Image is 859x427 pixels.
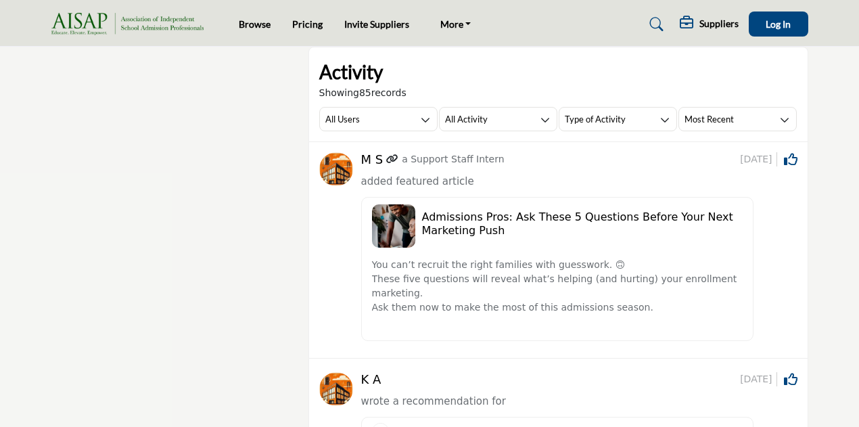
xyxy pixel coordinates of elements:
[292,18,323,30] a: Pricing
[319,86,407,100] span: Showing records
[439,107,557,131] button: All Activity
[422,210,743,236] h5: Admissions Pros: Ask These 5 Questions Before Your Next Marketing Push
[372,204,415,248] img: admissions-pros-ask-these-5-questions-before-your-next-marketing-push image
[636,14,672,35] a: Search
[749,12,808,37] button: Log In
[766,18,791,30] span: Log In
[344,18,409,30] a: Invite Suppliers
[559,107,677,131] button: Type of Activity
[361,152,384,167] h5: M S
[684,113,734,125] h3: Most Recent
[239,18,271,30] a: Browse
[678,107,797,131] button: Most Recent
[565,113,626,125] h3: Type of Activity
[325,113,360,125] h3: All Users
[445,113,488,125] h3: All Activity
[386,152,398,166] a: Link of redirect to contact profile URL
[319,58,383,86] h2: Activity
[51,13,210,35] img: Site Logo
[784,373,797,386] i: Click to Like this activity
[402,152,504,166] p: a Support Staff Intern
[372,258,743,315] p: You can’t recruit the right families with guesswork. 🙃 These five questions will reveal what’s he...
[319,152,353,186] img: avtar-image
[361,395,506,407] span: wrote a recommendation for
[784,153,797,166] i: Click to Like this activity
[359,87,371,98] span: 85
[431,15,481,34] a: More
[740,372,776,386] span: [DATE]
[319,372,353,406] img: avtar-image
[699,18,739,30] h5: Suppliers
[361,190,797,348] a: admissions-pros-ask-these-5-questions-before-your-next-marketing-push image Admissions Pros: Ask ...
[680,16,739,32] div: Suppliers
[361,372,381,387] h5: K A
[319,107,438,131] button: All Users
[740,152,776,166] span: [DATE]
[361,175,474,187] span: added featured article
